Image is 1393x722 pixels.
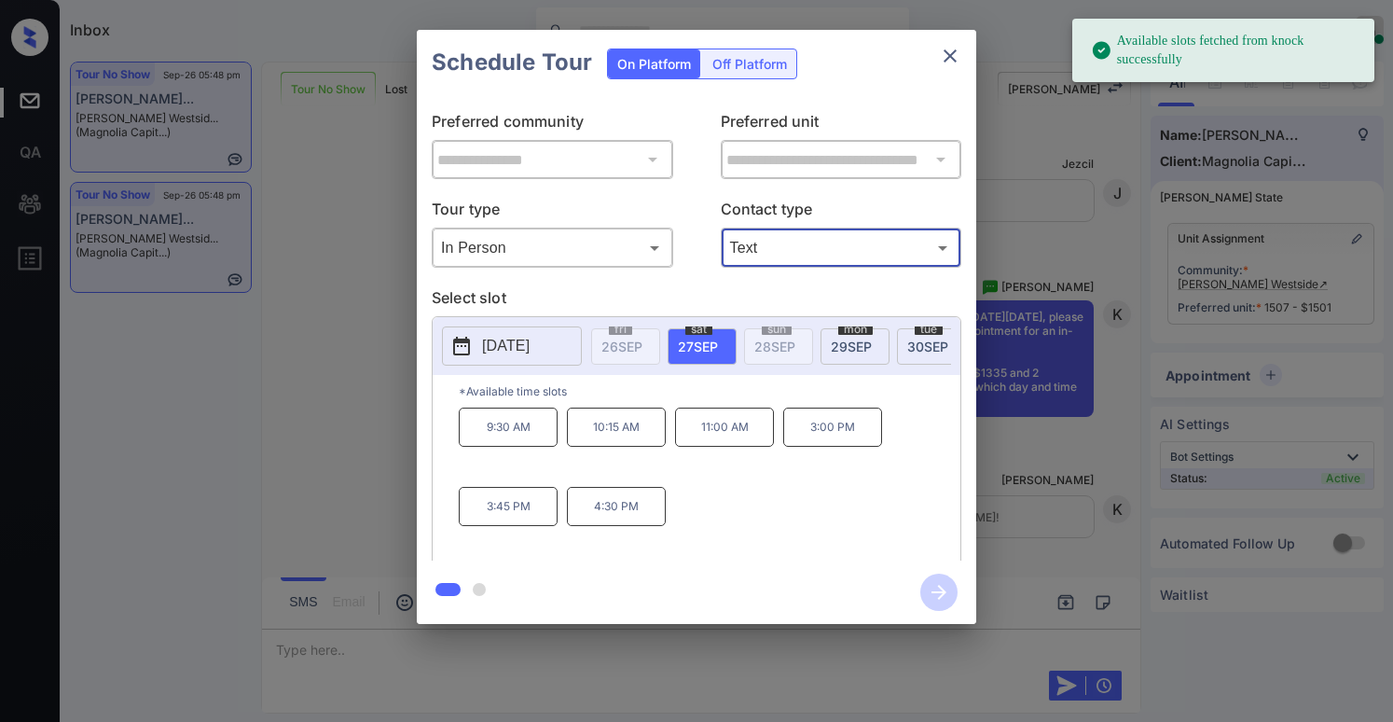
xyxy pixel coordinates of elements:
p: Preferred community [432,110,673,140]
div: Available slots fetched from knock successfully [1091,24,1359,76]
h2: Schedule Tour [417,30,607,95]
div: On Platform [608,49,700,78]
p: Tour type [432,198,673,228]
p: Select slot [432,286,961,316]
button: close [931,37,969,75]
span: 30 SEP [907,339,948,354]
span: mon [838,324,873,335]
div: Text [725,232,958,263]
p: 3:45 PM [459,487,558,526]
span: 27 SEP [678,339,718,354]
div: date-select [821,328,890,365]
p: [DATE] [482,335,530,357]
div: Off Platform [703,49,796,78]
button: btn-next [909,568,969,617]
p: 9:30 AM [459,408,558,447]
span: 29 SEP [831,339,872,354]
div: date-select [668,328,737,365]
p: Preferred unit [721,110,962,140]
div: In Person [436,232,669,263]
div: date-select [897,328,966,365]
span: tue [915,324,943,335]
p: 10:15 AM [567,408,666,447]
p: *Available time slots [459,375,960,408]
p: 4:30 PM [567,487,666,526]
span: sat [685,324,712,335]
p: 3:00 PM [783,408,882,447]
p: 11:00 AM [675,408,774,447]
button: [DATE] [442,326,582,366]
p: Contact type [721,198,962,228]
